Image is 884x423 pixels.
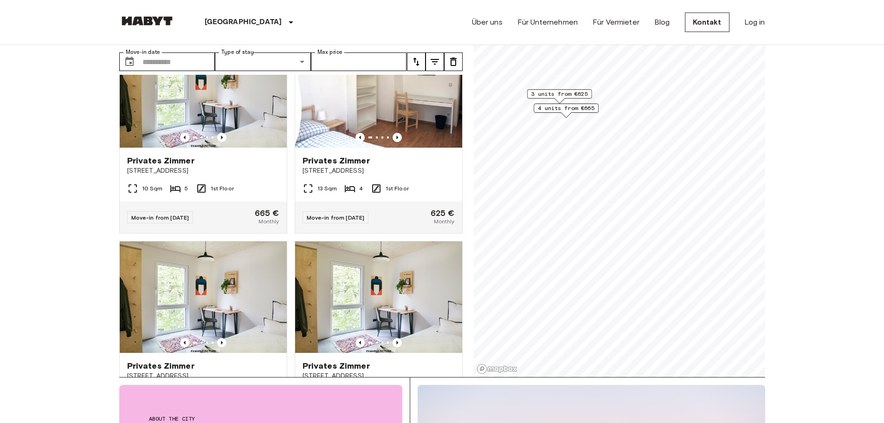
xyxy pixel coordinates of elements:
span: 5 [185,184,188,193]
span: 4 [359,184,363,193]
div: Map marker [534,104,599,118]
button: Previous image [355,133,365,142]
span: [STREET_ADDRESS] [127,371,279,381]
span: Monthly [258,217,279,226]
button: tune [407,52,426,71]
div: Map marker [527,89,592,104]
img: Marketing picture of unit DE-01-009-01Q [120,241,287,353]
span: Privates Zimmer [127,155,194,166]
span: Move-in from [DATE] [131,214,189,221]
button: Choose date [120,52,139,71]
button: Previous image [355,338,365,347]
a: Über uns [472,17,503,28]
img: Marketing picture of unit DE-01-002-02Q [120,36,287,148]
label: Move-in date [126,48,160,56]
a: Kontakt [685,13,729,32]
button: Previous image [180,133,189,142]
span: 1st Floor [211,184,234,193]
a: Log in [744,17,765,28]
span: Move-in from [DATE] [307,214,365,221]
button: Previous image [393,133,402,142]
button: Previous image [393,338,402,347]
button: tune [426,52,444,71]
span: Privates Zimmer [303,360,370,371]
a: Marketing picture of unit DE-01-093-02MPrevious imagePrevious imagePrivates Zimmer[STREET_ADDRESS... [295,36,463,234]
span: 1st Floor [386,184,409,193]
span: Monthly [434,217,454,226]
button: Previous image [180,338,189,347]
span: Privates Zimmer [127,360,194,371]
a: Mapbox logo [477,364,517,374]
button: Previous image [217,338,226,347]
img: Habyt [119,16,175,26]
a: Blog [654,17,670,28]
span: 625 € [431,209,455,217]
span: About the city [149,415,373,423]
span: 665 € [255,209,279,217]
a: Für Unternehmen [517,17,578,28]
span: [STREET_ADDRESS] [303,166,455,176]
img: Marketing picture of unit DE-01-093-02M [295,36,462,148]
button: Previous image [217,133,226,142]
label: Type of stay [221,48,254,56]
a: Für Vermieter [593,17,639,28]
span: 13 Sqm [317,184,337,193]
a: Marketing picture of unit DE-01-002-02QPrevious imagePrevious imagePrivates Zimmer[STREET_ADDRESS... [119,36,287,234]
span: [STREET_ADDRESS] [303,371,455,381]
span: 10 Sqm [142,184,163,193]
img: Marketing picture of unit DE-01-008-05Q [295,241,462,353]
span: [STREET_ADDRESS] [127,166,279,176]
button: tune [444,52,463,71]
span: 3 units from €625 [531,90,587,98]
span: Privates Zimmer [303,155,370,166]
p: [GEOGRAPHIC_DATA] [205,17,282,28]
label: Max price [317,48,342,56]
span: 4 units from €665 [538,104,594,112]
